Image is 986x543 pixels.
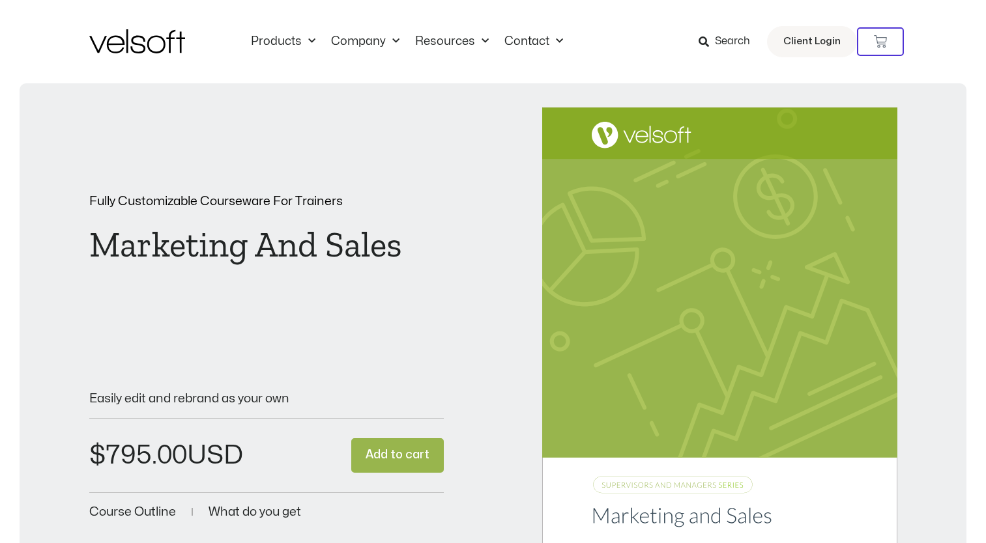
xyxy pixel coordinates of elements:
[89,29,185,53] img: Velsoft Training Materials
[699,31,759,53] a: Search
[243,35,323,49] a: ProductsMenu Toggle
[783,33,841,50] span: Client Login
[89,227,444,262] h1: Marketing And Sales
[89,393,444,405] p: Easily edit and rebrand as your own
[89,195,444,208] p: Fully Customizable Courseware For Trainers
[767,26,857,57] a: Client Login
[497,35,571,49] a: ContactMenu Toggle
[243,35,571,49] nav: Menu
[89,443,187,468] bdi: 795.00
[407,35,497,49] a: ResourcesMenu Toggle
[323,35,407,49] a: CompanyMenu Toggle
[715,33,750,50] span: Search
[209,506,301,518] a: What do you get
[89,506,176,518] a: Course Outline
[89,443,106,468] span: $
[351,438,444,473] button: Add to cart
